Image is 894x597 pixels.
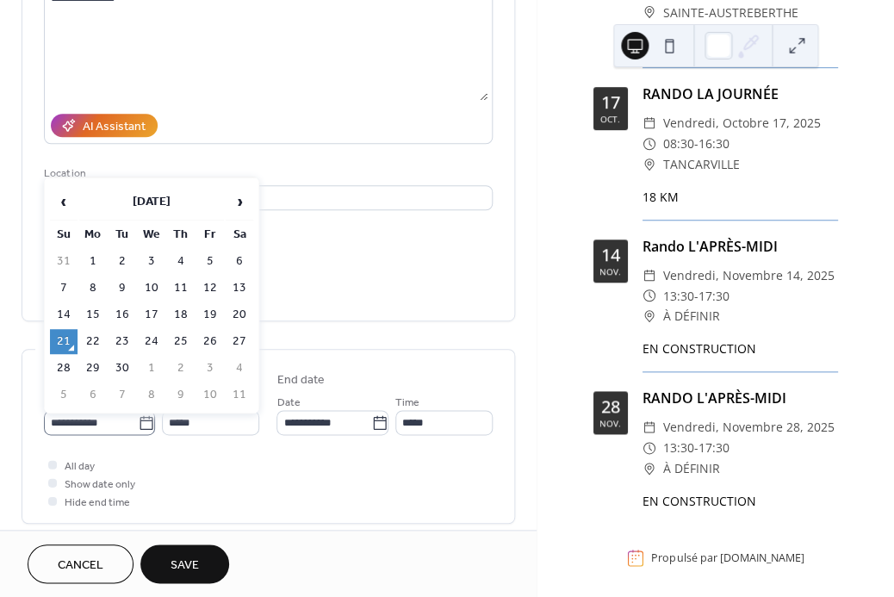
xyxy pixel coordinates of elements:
th: Th [167,222,195,247]
div: EN CONSTRUCTION [643,492,838,510]
th: We [138,222,165,247]
th: [DATE] [79,183,224,221]
div: RANDO LA JOURNÉE [643,84,838,104]
div: Location [44,165,489,183]
td: 7 [109,382,136,407]
td: 12 [196,276,224,301]
td: 30 [109,356,136,381]
div: RANDO L'APRÈS-MIDI [643,388,838,408]
td: 4 [167,249,195,274]
td: 19 [196,302,224,327]
div: ​ [643,154,656,175]
td: 6 [79,382,107,407]
div: nov. [599,419,621,427]
div: AI Assistant [83,118,146,136]
span: - [694,438,698,458]
div: ​ [643,265,656,286]
td: 2 [167,356,195,381]
span: 17:30 [698,438,729,458]
td: 22 [79,329,107,354]
td: 18 [167,302,195,327]
span: Cancel [58,557,103,575]
span: › [227,184,252,219]
td: 14 [50,302,78,327]
td: 9 [167,382,195,407]
td: 8 [79,276,107,301]
span: TANCARVILLE [663,154,740,175]
td: 1 [138,356,165,381]
td: 10 [196,382,224,407]
div: 28 [601,398,620,415]
span: À DÉFINIR [663,458,720,479]
td: 5 [50,382,78,407]
td: 8 [138,382,165,407]
td: 27 [226,329,253,354]
span: Date [276,394,300,412]
div: 17 [601,94,620,111]
td: 16 [109,302,136,327]
td: 3 [196,356,224,381]
td: 5 [196,249,224,274]
td: 26 [196,329,224,354]
td: 10 [138,276,165,301]
td: 17 [138,302,165,327]
button: Save [140,544,229,583]
td: 9 [109,276,136,301]
span: - [694,286,698,307]
span: Time [395,394,419,412]
span: 08:30 [663,134,694,154]
span: 13:30 [663,438,694,458]
td: 20 [226,302,253,327]
div: Propulsé par [651,550,804,565]
div: ​ [643,113,656,134]
div: ​ [643,286,656,307]
td: 24 [138,329,165,354]
td: 3 [138,249,165,274]
td: 1 [79,249,107,274]
th: Sa [226,222,253,247]
td: 11 [167,276,195,301]
td: 28 [50,356,78,381]
div: oct. [600,115,620,123]
td: 7 [50,276,78,301]
span: - [694,134,698,154]
div: ​ [643,134,656,154]
span: À DÉFINIR [663,306,720,326]
span: Hide end time [65,494,130,512]
a: [DOMAIN_NAME] [719,550,804,565]
span: 17:30 [698,286,729,307]
span: vendredi, octobre 17, 2025 [663,113,821,134]
th: Mo [79,222,107,247]
div: End date [276,371,325,389]
span: All day [65,457,95,476]
span: 16:30 [698,134,729,154]
button: Cancel [28,544,133,583]
span: 13:30 [663,286,694,307]
span: vendredi, novembre 14, 2025 [663,265,835,286]
td: 31 [50,249,78,274]
span: SAINTE-AUSTREBERTHE [663,3,798,23]
span: vendredi, novembre 28, 2025 [663,417,835,438]
td: 21 [50,329,78,354]
div: ​ [643,3,656,23]
div: ​ [643,306,656,326]
td: 29 [79,356,107,381]
div: EN CONSTRUCTION [643,339,838,358]
td: 13 [226,276,253,301]
td: 2 [109,249,136,274]
td: 6 [226,249,253,274]
th: Tu [109,222,136,247]
div: 14 [601,246,620,264]
td: 25 [167,329,195,354]
span: Show date only [65,476,135,494]
td: 11 [226,382,253,407]
div: 18 KM [643,188,838,206]
button: AI Assistant [51,114,158,137]
div: ​ [643,458,656,479]
span: Save [171,557,199,575]
td: 4 [226,356,253,381]
span: ‹ [51,184,77,219]
div: ​ [643,438,656,458]
div: ​ [643,417,656,438]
